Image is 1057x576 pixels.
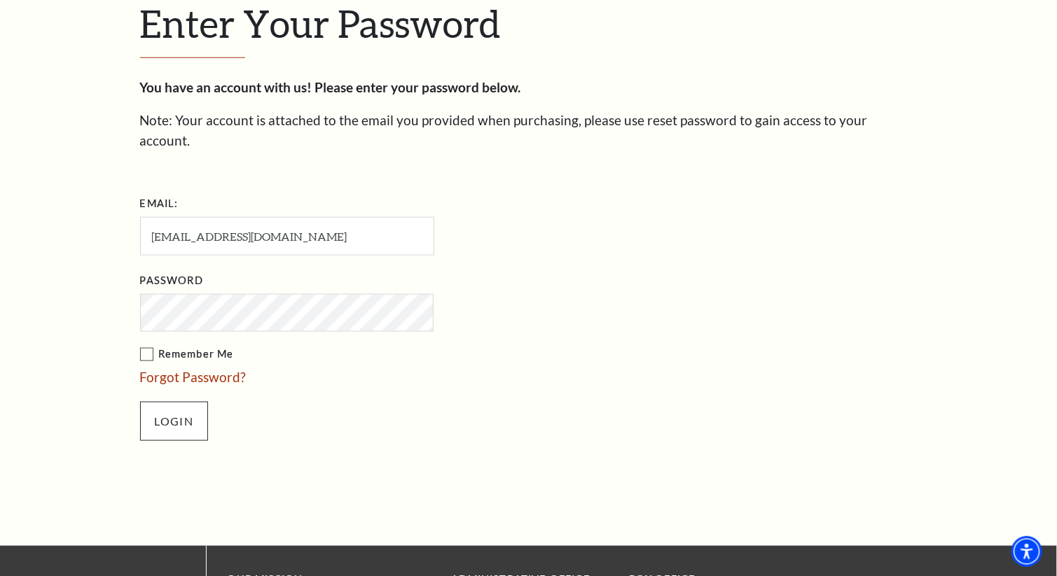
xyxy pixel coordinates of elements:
[140,1,501,45] span: Enter Your Password
[140,111,918,150] p: Note: Your account is attached to the email you provided when purchasing, please use reset passwo...
[140,79,312,95] strong: You have an account with us!
[140,369,247,385] a: Forgot Password?
[140,402,208,441] input: Submit button
[315,79,521,95] strong: Please enter your password below.
[140,217,434,255] input: Required
[140,195,179,213] label: Email:
[140,346,574,363] label: Remember Me
[1011,536,1042,567] div: Accessibility Menu
[140,272,203,290] label: Password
